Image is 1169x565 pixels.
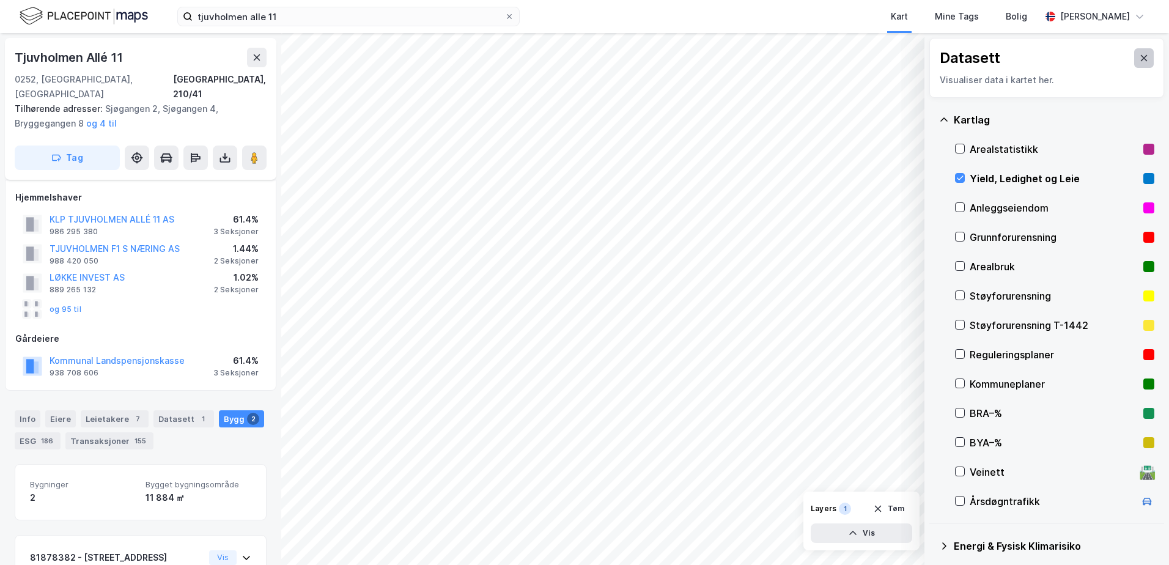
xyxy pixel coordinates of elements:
div: 🛣️ [1139,464,1156,480]
div: [GEOGRAPHIC_DATA], 210/41 [173,72,267,102]
div: Transaksjoner [65,432,153,449]
div: Energi & Fysisk Klimarisiko [954,539,1154,553]
div: Støyforurensning T-1442 [970,318,1138,333]
input: Søk på adresse, matrikkel, gårdeiere, leietakere eller personer [193,7,504,26]
div: Kartlag [954,113,1154,127]
div: Eiere [45,410,76,427]
div: 0252, [GEOGRAPHIC_DATA], [GEOGRAPHIC_DATA] [15,72,173,102]
div: 3 Seksjoner [213,227,259,237]
div: Anleggseiendom [970,201,1138,215]
div: 1 [197,413,209,425]
div: Kommuneplaner [970,377,1138,391]
div: 1.02% [214,270,259,285]
div: Datasett [940,48,1000,68]
button: Vis [811,523,912,543]
div: Arealbruk [970,259,1138,274]
div: 1.44% [214,242,259,256]
div: 2 Seksjoner [214,285,259,295]
div: Kart [891,9,908,24]
div: 1 [839,503,851,515]
span: Bygninger [30,479,136,490]
img: logo.f888ab2527a4732fd821a326f86c7f29.svg [20,6,148,27]
div: Sjøgangen 2, Sjøgangen 4, Bryggegangen 8 [15,102,257,131]
div: 61.4% [213,212,259,227]
div: ESG [15,432,61,449]
div: Tjuvholmen Allé 11 [15,48,125,67]
div: [PERSON_NAME] [1060,9,1130,24]
div: 2 Seksjoner [214,256,259,266]
button: Tag [15,146,120,170]
div: Årsdøgntrafikk [970,494,1135,509]
div: 11 884 ㎡ [146,490,251,505]
div: 938 708 606 [50,368,98,378]
div: BYA–% [970,435,1138,450]
div: Info [15,410,40,427]
div: Datasett [153,410,214,427]
div: Støyforurensning [970,289,1138,303]
div: Yield, Ledighet og Leie [970,171,1138,186]
div: 155 [132,435,149,447]
div: Visualiser data i kartet her. [940,73,1154,87]
div: Veinett [970,465,1135,479]
button: Tøm [865,499,912,519]
div: Leietakere [81,410,149,427]
div: 3 Seksjoner [213,368,259,378]
div: Reguleringsplaner [970,347,1138,362]
div: BRA–% [970,406,1138,421]
div: Hjemmelshaver [15,190,266,205]
div: Bolig [1006,9,1027,24]
div: Mine Tags [935,9,979,24]
span: Bygget bygningsområde [146,479,251,490]
div: Grunnforurensning [970,230,1138,245]
div: 81878382 - [STREET_ADDRESS] [30,550,204,565]
iframe: Chat Widget [1108,506,1169,565]
div: 2 [247,413,259,425]
div: 2 [30,490,136,505]
div: Layers [811,504,836,514]
div: 7 [131,413,144,425]
div: Arealstatistikk [970,142,1138,157]
div: 988 420 050 [50,256,98,266]
button: Vis [209,550,237,565]
div: 889 265 132 [50,285,96,295]
div: 61.4% [213,353,259,368]
div: Kontrollprogram for chat [1108,506,1169,565]
div: 986 295 380 [50,227,98,237]
span: Tilhørende adresser: [15,103,105,114]
div: Bygg [219,410,264,427]
div: Gårdeiere [15,331,266,346]
div: 186 [39,435,56,447]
